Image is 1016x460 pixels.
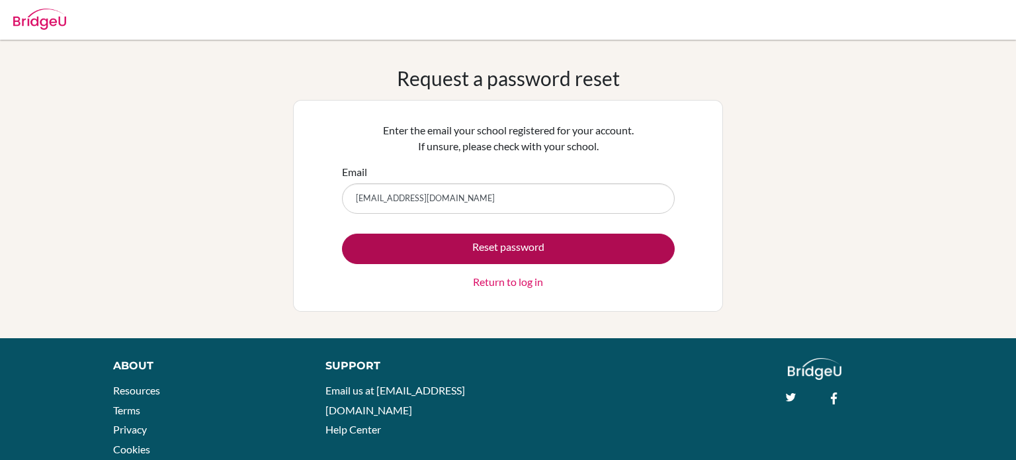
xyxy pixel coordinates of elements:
p: Enter the email your school registered for your account. If unsure, please check with your school. [342,122,675,154]
a: Resources [113,384,160,396]
div: Support [325,358,494,374]
h1: Request a password reset [397,66,620,90]
img: Bridge-U [13,9,66,30]
div: About [113,358,296,374]
a: Privacy [113,423,147,436]
button: Reset password [342,234,675,264]
a: Cookies [113,443,150,455]
label: Email [342,164,367,180]
a: Help Center [325,423,381,436]
a: Terms [113,404,140,416]
a: Email us at [EMAIL_ADDRESS][DOMAIN_NAME] [325,384,465,416]
img: logo_white@2x-f4f0deed5e89b7ecb1c2cc34c3e3d731f90f0f143d5ea2071677605dd97b5244.png [788,358,841,380]
a: Return to log in [473,274,543,290]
